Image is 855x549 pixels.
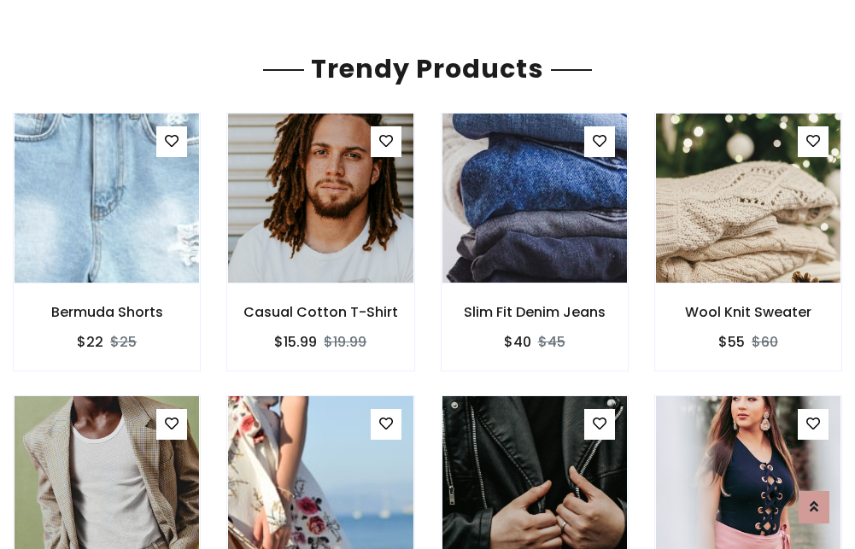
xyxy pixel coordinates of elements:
[504,334,531,350] h6: $40
[324,332,366,352] del: $19.99
[538,332,565,352] del: $45
[718,334,745,350] h6: $55
[227,304,413,320] h6: Casual Cotton T-Shirt
[442,304,628,320] h6: Slim Fit Denim Jeans
[274,334,317,350] h6: $15.99
[110,332,137,352] del: $25
[14,304,200,320] h6: Bermuda Shorts
[304,50,551,87] span: Trendy Products
[655,304,841,320] h6: Wool Knit Sweater
[752,332,778,352] del: $60
[77,334,103,350] h6: $22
